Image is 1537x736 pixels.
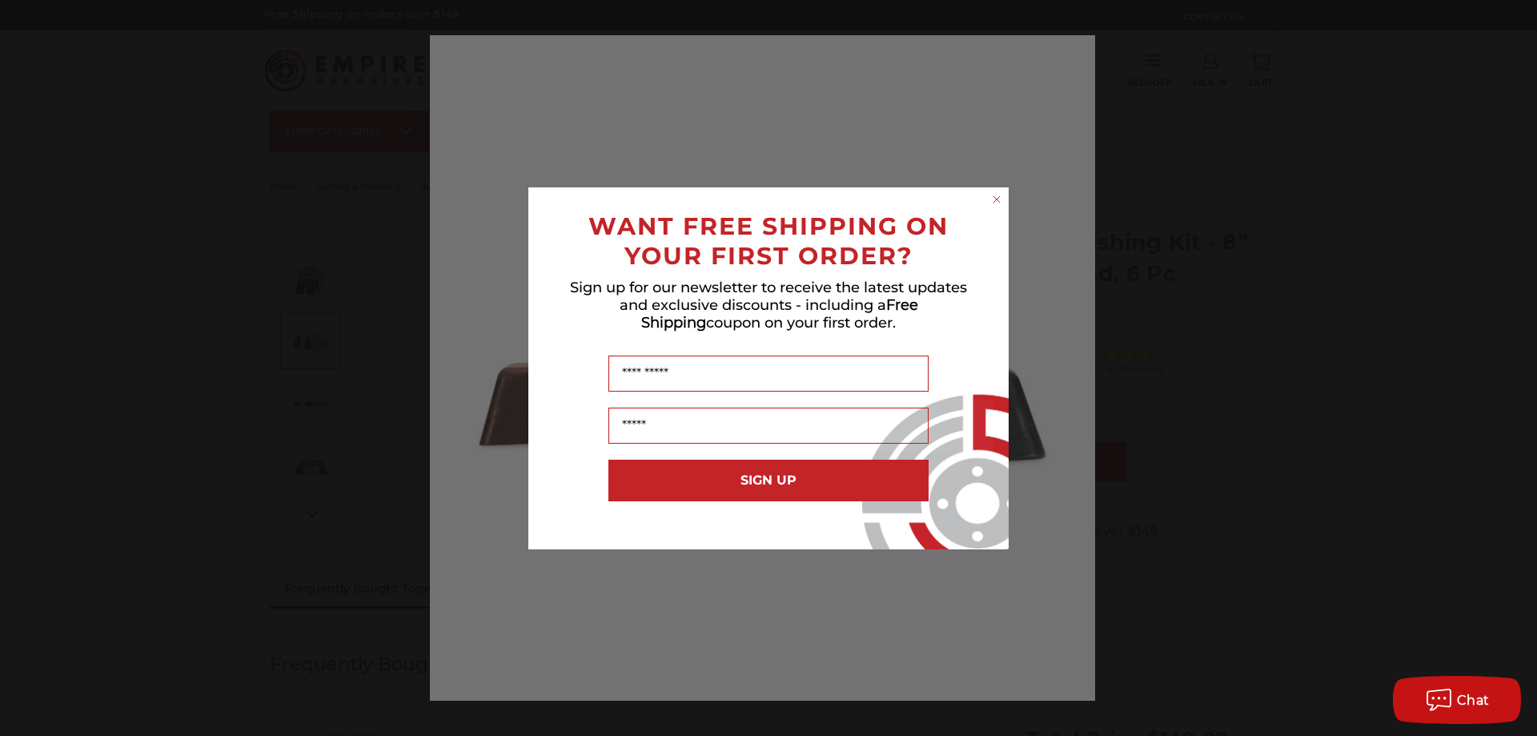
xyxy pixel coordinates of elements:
[588,211,949,271] span: WANT FREE SHIPPING ON YOUR FIRST ORDER?
[608,460,929,501] button: SIGN UP
[989,191,1005,207] button: Close dialog
[608,408,929,444] input: Email
[641,296,918,332] span: Free Shipping
[570,279,967,332] span: Sign up for our newsletter to receive the latest updates and exclusive discounts - including a co...
[1393,676,1521,724] button: Chat
[1457,693,1490,708] span: Chat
